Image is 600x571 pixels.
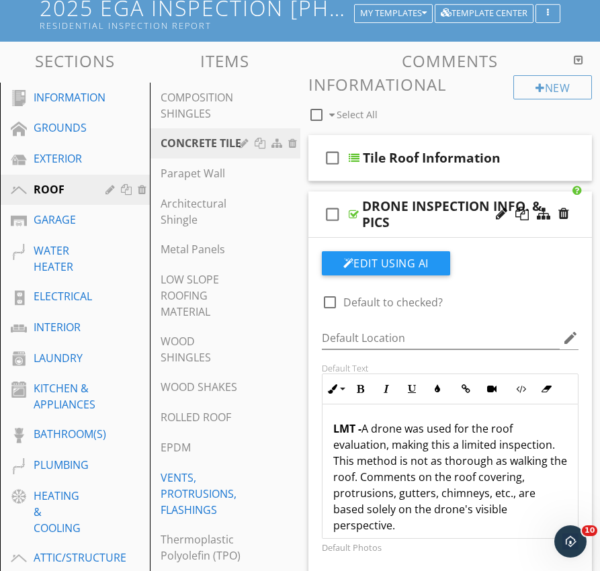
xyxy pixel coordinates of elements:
button: My Templates [354,4,433,23]
button: Code View [508,376,533,402]
div: My Templates [360,9,427,18]
span: Select All [337,108,378,121]
div: LOW SLOPE ROOFING MATERIAL [161,271,243,320]
label: Default to checked? [343,296,443,309]
button: Italic (⌘I) [374,376,399,402]
h3: Informational [308,75,593,93]
i: check_box_outline_blank [322,142,343,174]
div: WOOD SHINGLES [161,333,243,365]
span: 10 [582,525,597,536]
a: Template Center [435,6,533,18]
div: DRONE INSPECTION INFO. & PICS [362,198,555,230]
div: Parapet Wall [161,165,243,181]
button: Edit Using AI [322,251,450,275]
strong: LMT - [333,421,361,436]
div: EXTERIOR [34,150,86,167]
div: Metal Panels [161,241,243,257]
iframe: Intercom live chat [554,525,587,558]
h3: Comments [308,52,593,70]
div: Template Center [441,9,527,18]
button: Underline (⌘U) [399,376,425,402]
div: KITCHEN & APPLIANCES [34,380,95,412]
button: Colors [425,376,450,402]
div: ROOF [34,181,86,197]
div: WOOD SHAKES [161,379,243,395]
div: GROUNDS [34,120,87,136]
div: COMPOSITION SHINGLES [161,89,243,122]
div: Tile Roof Information [363,150,501,166]
div: Default Text [322,363,579,374]
button: Inline Style [323,376,348,402]
div: GARAGE [34,212,86,228]
button: Template Center [435,4,533,23]
div: New [513,75,592,99]
button: Bold (⌘B) [348,376,374,402]
p: A drone was used for the roof evaluation, making this a limited inspection. This method is not as... [333,421,568,533]
h3: Items [150,52,300,70]
div: EPDM [161,439,243,455]
input: Default Location [322,327,560,349]
div: ROLLED ROOF [161,409,243,425]
div: CONCRETE TILE [161,135,243,151]
div: WATER HEATER [34,243,86,275]
div: ELECTRICAL [34,288,92,304]
div: Thermoplastic Polyolefin (TPO) [161,531,243,564]
button: Insert Video [479,376,505,402]
div: LAUNDRY [34,350,86,366]
button: Clear Formatting [533,376,559,402]
div: Architectural Shingle [161,195,243,228]
div: RESIDENTIAL INSPECTION REPORT [40,20,359,31]
div: INFORMATION [34,89,105,105]
div: PLUMBING [34,457,89,473]
div: INTERIOR [34,319,86,335]
div: ATTIC/STRUCTURE [34,550,126,566]
label: Default Photos [322,541,382,554]
button: Insert Link (⌘K) [454,376,479,402]
div: BATHROOM(S) [34,426,106,442]
i: check_box_outline_blank [322,198,343,230]
div: VENTS, PROTRUSIONS, FLASHINGS [161,470,243,518]
div: HEATING & COOLING [34,488,86,536]
i: edit [562,330,578,346]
